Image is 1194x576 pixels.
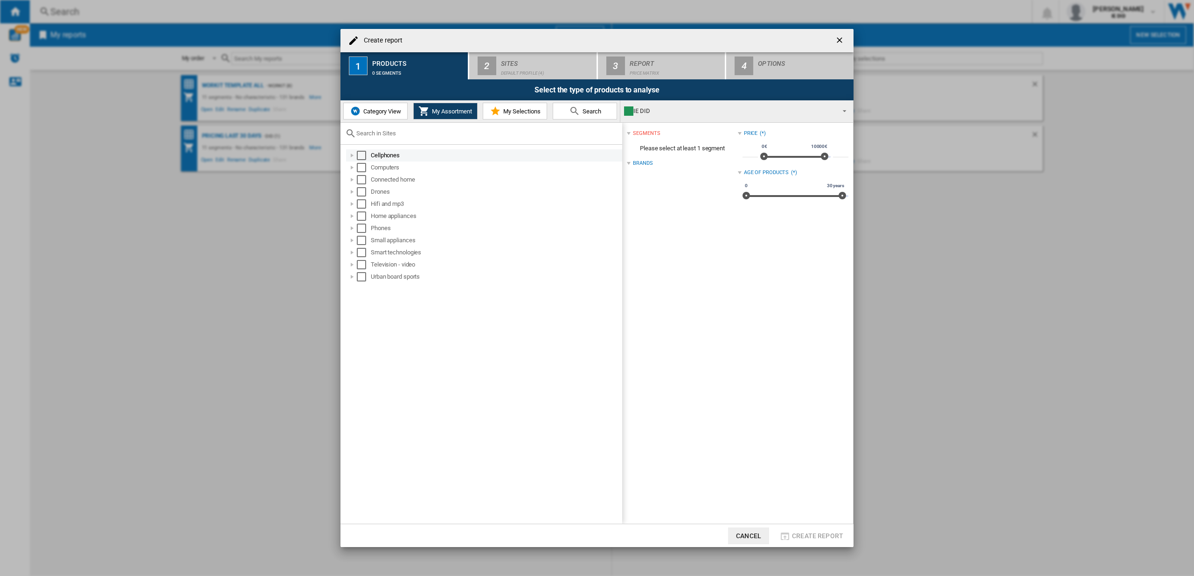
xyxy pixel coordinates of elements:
div: 0 segments [372,66,464,76]
div: Computers [371,163,621,172]
div: Age of products [744,169,789,176]
div: Select the type of products to analyse [340,79,854,100]
md-checkbox: Select [357,199,371,209]
div: Cellphones [371,151,621,160]
input: Search in Sites [356,130,618,137]
div: Drones [371,187,621,197]
span: Category View [361,108,401,115]
div: Brands [633,160,653,167]
div: Products [372,56,464,66]
div: Hifi and mp3 [371,199,621,209]
span: 0€ [760,143,769,150]
span: Create report [792,532,843,540]
div: Price [744,130,758,137]
div: Urban board sports [371,272,621,281]
md-checkbox: Select [357,272,371,281]
md-checkbox: Select [357,163,371,172]
md-checkbox: Select [357,187,371,197]
div: 1 [349,56,368,75]
div: 4 [735,56,753,75]
div: Price Matrix [630,66,722,76]
span: My Selections [501,108,541,115]
button: Create report [777,527,846,544]
md-checkbox: Select [357,248,371,257]
span: 30 years [826,182,846,190]
div: Report [630,56,722,66]
span: Search [580,108,601,115]
div: Sites [501,56,593,66]
div: Phones [371,224,621,233]
span: 0 [743,182,749,190]
span: My Assortment [430,108,472,115]
button: 4 Options [726,52,854,79]
button: 1 Products 0 segments [340,52,469,79]
img: wiser-icon-blue.png [350,105,361,117]
button: 2 Sites Default profile (4) [469,52,597,79]
md-checkbox: Select [357,260,371,269]
span: Please select at least 1 segment [627,140,737,157]
button: Category View [343,103,408,119]
div: segments [633,130,660,137]
button: Search [553,103,617,119]
md-checkbox: Select [357,211,371,221]
md-checkbox: Select [357,151,371,160]
md-checkbox: Select [357,224,371,233]
div: Home appliances [371,211,621,221]
div: IE DID [624,105,834,118]
button: My Selections [483,103,547,119]
div: Options [758,56,850,66]
h4: Create report [359,36,403,45]
div: Smart technologies [371,248,621,257]
span: 10000€ [810,143,829,150]
md-checkbox: Select [357,236,371,245]
div: 2 [478,56,496,75]
button: Cancel [728,527,769,544]
md-checkbox: Select [357,175,371,184]
div: Connected home [371,175,621,184]
div: Default profile (4) [501,66,593,76]
button: getI18NText('BUTTONS.CLOSE_DIALOG') [831,31,850,50]
ng-md-icon: getI18NText('BUTTONS.CLOSE_DIALOG') [835,35,846,47]
div: Small appliances [371,236,621,245]
button: 3 Report Price Matrix [598,52,726,79]
button: My Assortment [413,103,478,119]
div: 3 [606,56,625,75]
div: Television - video [371,260,621,269]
